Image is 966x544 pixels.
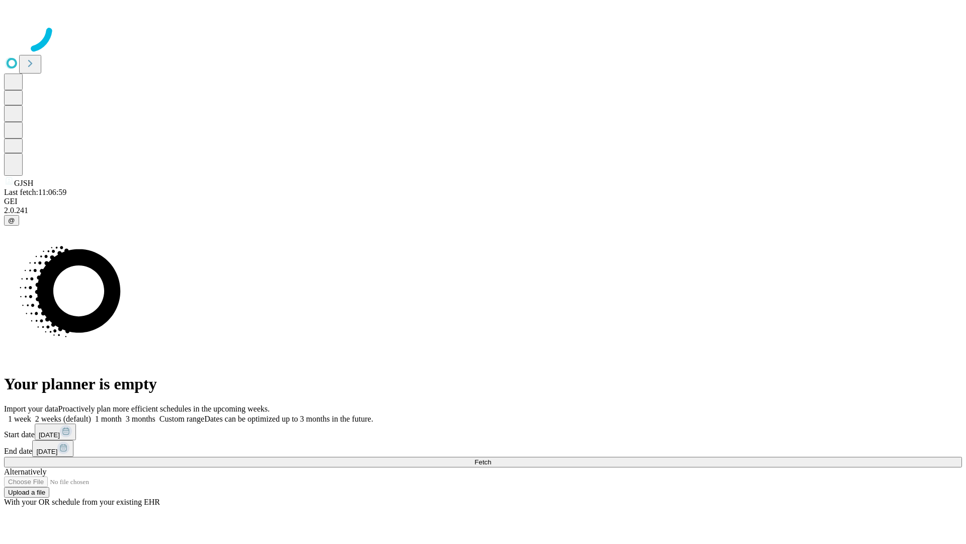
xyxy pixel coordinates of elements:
[4,197,962,206] div: GEI
[4,440,962,457] div: End date
[58,404,270,413] span: Proactively plan more efficient schedules in the upcoming weeks.
[8,415,31,423] span: 1 week
[4,404,58,413] span: Import your data
[4,498,160,506] span: With your OR schedule from your existing EHR
[35,424,76,440] button: [DATE]
[32,440,73,457] button: [DATE]
[4,467,46,476] span: Alternatively
[4,375,962,393] h1: Your planner is empty
[204,415,373,423] span: Dates can be optimized up to 3 months in the future.
[4,206,962,215] div: 2.0.241
[36,448,57,455] span: [DATE]
[159,415,204,423] span: Custom range
[8,217,15,224] span: @
[95,415,122,423] span: 1 month
[35,415,91,423] span: 2 weeks (default)
[126,415,155,423] span: 3 months
[4,188,66,196] span: Last fetch: 11:06:59
[14,179,33,187] span: GJSH
[4,457,962,467] button: Fetch
[4,424,962,440] div: Start date
[4,487,49,498] button: Upload a file
[474,458,491,466] span: Fetch
[4,215,19,226] button: @
[39,431,60,439] span: [DATE]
